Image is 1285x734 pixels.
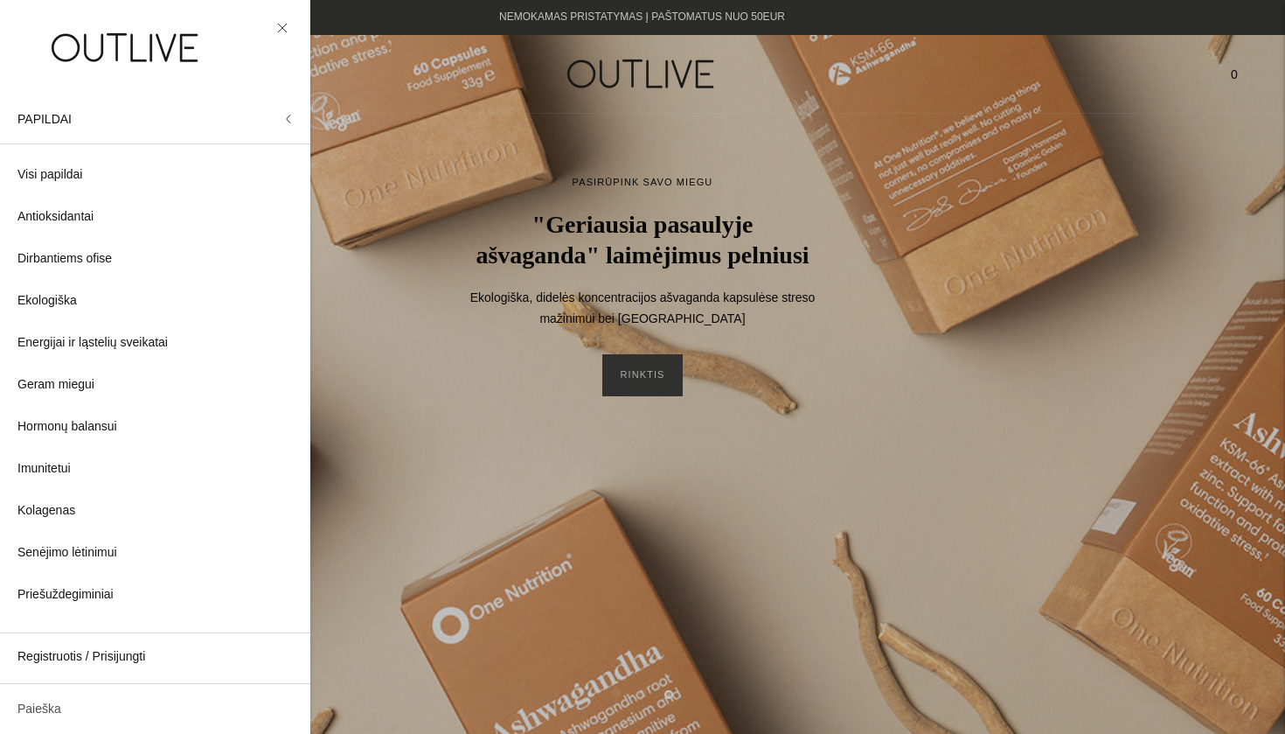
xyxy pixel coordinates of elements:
[17,458,71,479] span: Imunitetui
[17,332,168,353] span: Energijai ir ląstelių sveikatai
[17,248,112,269] span: Dirbantiems ofise
[17,500,75,521] span: Kolagenas
[17,290,77,311] span: Ekologiška
[17,416,117,437] span: Hormonų balansui
[17,584,114,605] span: Priešuždegiminiai
[17,206,94,227] span: Antioksidantai
[17,112,72,126] span: PAPILDAI
[17,626,135,647] span: Kaulams ir sąnariams
[17,374,94,395] span: Geram miegui
[17,542,117,563] span: Senėjimo lėtinimui
[17,17,236,78] img: OUTLIVE
[17,164,82,185] span: Visi papildai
